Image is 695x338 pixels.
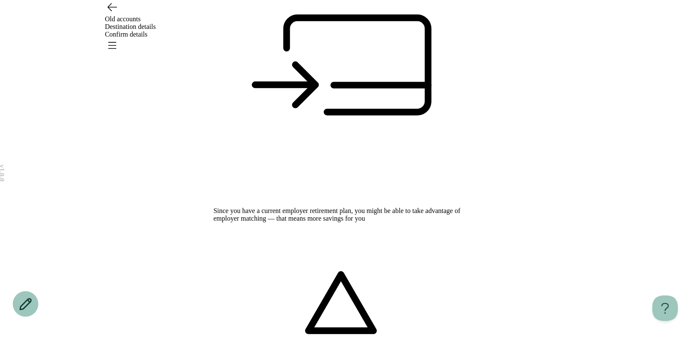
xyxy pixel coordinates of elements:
span: Confirm details [105,31,148,38]
span: Since you have a current employer retirement plan, you might be able to take advantage of employe... [214,207,460,222]
button: Open menu [105,38,119,52]
iframe: Toggle Customer Support [652,295,678,321]
span: Destination details [105,23,156,30]
span: Old accounts [105,15,141,23]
